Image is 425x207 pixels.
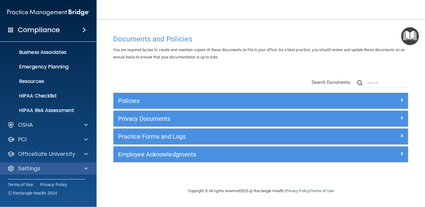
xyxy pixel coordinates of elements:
span: You are required by law to create and maintain copies of these documents on file in your office. ... [113,48,405,59]
p: Resources [4,78,86,84]
a: Terms of Use [8,182,33,188]
p: Emergency Planning [4,64,86,70]
h5: Employee Acknowledgments [118,151,330,158]
a: Privacy Policy [286,189,309,193]
p: Business Associates [4,49,86,55]
a: Terms of Use [311,189,334,193]
a: OfficeSafe University [7,150,88,158]
span: Search Documents: [312,80,352,85]
p: OSHA [18,121,33,129]
button: Open Resource Center [401,27,419,45]
img: ic-search.3b580494.png [357,80,363,86]
iframe: Drift Widget Chat Controller [321,164,418,188]
h5: Practice Forms and Logs [118,133,330,140]
p: HIPAA Checklist [4,93,86,99]
h4: Compliance [18,26,60,34]
a: Policies [118,96,404,106]
p: HIPAA Risk Assessment [4,107,86,113]
h5: Privacy Documents [118,115,330,122]
a: OSHA [7,121,88,129]
a: Settings [7,165,88,172]
h5: Policies [118,97,330,104]
div: Copyright © All rights reserved 2025 @ Rectangle Health | | [151,181,371,201]
a: Privacy Policy [40,182,67,188]
p: OfficeSafe University [18,150,75,158]
h4: Documents and Policies [113,35,408,43]
p: Settings [18,165,40,172]
img: PMB logo [7,6,89,18]
a: Privacy Documents [118,114,404,123]
a: Employee Acknowledgments [118,149,404,159]
input: Search [367,78,408,87]
p: PCI [18,136,27,143]
a: PCI [7,136,88,143]
span: Ⓒ Rectangle Health 2024 [8,190,57,196]
a: Practice Forms and Logs [118,132,404,141]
